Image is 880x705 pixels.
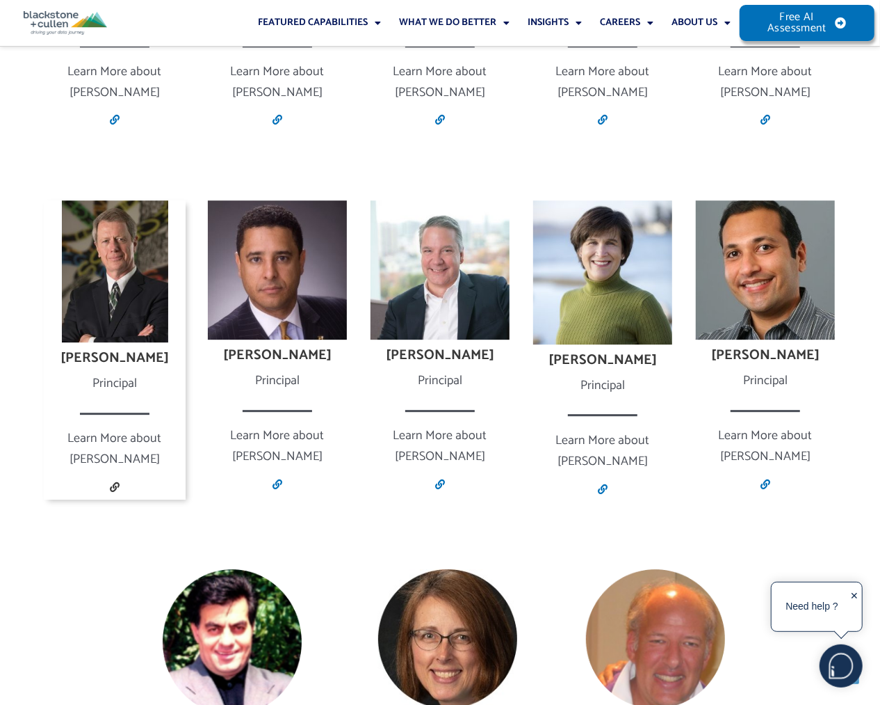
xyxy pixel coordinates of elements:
div: ✕ [850,586,858,629]
div: Principal [532,376,674,397]
h4: [PERSON_NAME] [694,347,836,364]
div: Principal [694,371,836,392]
p: Learn More about [PERSON_NAME] [206,62,348,103]
img: users%2F5SSOSaKfQqXq3cFEnIZRYMEs4ra2%2Fmedia%2Fimages%2F-Bulle%20blanche%20sans%20fond%20%2B%20ma... [820,645,862,687]
img: Jeff Cornelison [370,200,510,340]
img: Jason Biske [208,200,347,340]
h4: [PERSON_NAME] [206,347,348,364]
div: Need help ? [774,585,850,629]
p: Learn More about [PERSON_NAME] [694,426,836,467]
h4: [PERSON_NAME] [532,352,674,369]
img: Kathryn Wilson [533,200,672,344]
p: Learn More about [PERSON_NAME] [369,62,511,103]
p: Learn More about [PERSON_NAME] [369,426,511,467]
p: Learn More about [PERSON_NAME] [206,426,348,467]
div: Principal [369,371,511,392]
p: Learn More about [PERSON_NAME] [44,429,186,470]
h4: [PERSON_NAME] [369,347,511,364]
div: Principal [44,374,186,395]
span: Free AI Assessment [767,12,826,34]
p: Learn More about [PERSON_NAME] [44,62,186,103]
img: Tarak Modi [696,200,835,340]
p: Learn More about [PERSON_NAME] [532,431,674,472]
img: John Paul Oxer [62,200,168,342]
div: Principal [206,371,348,392]
p: Learn More about [PERSON_NAME] [694,62,836,103]
a: Free AI Assessment [740,5,874,41]
p: Learn More about [PERSON_NAME] [532,62,674,103]
h4: [PERSON_NAME] [44,350,186,367]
